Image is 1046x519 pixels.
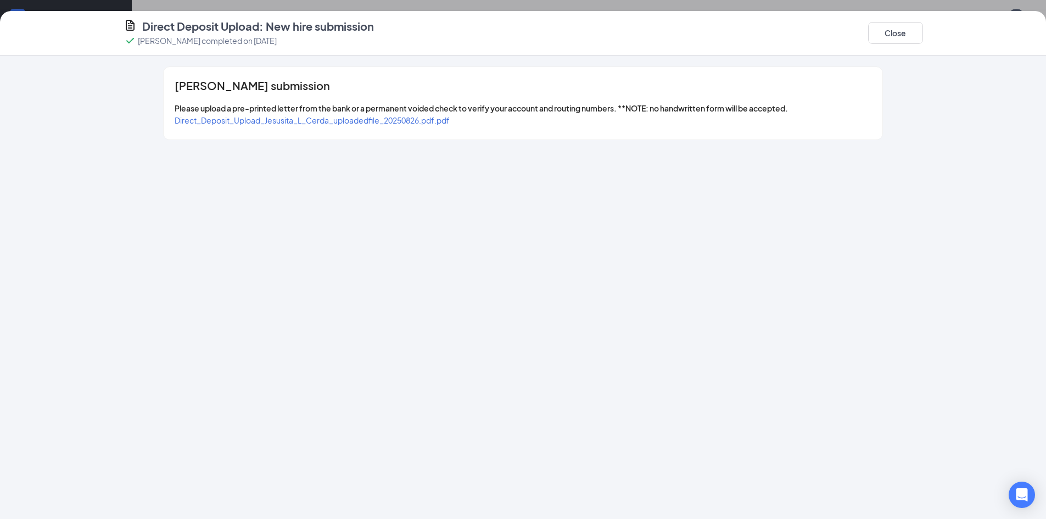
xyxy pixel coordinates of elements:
span: [PERSON_NAME] submission [175,80,330,91]
a: Direct_Deposit_Upload_Jesusita_L_Cerda_uploadedfile_20250826.pdf.pdf [175,115,450,125]
button: Close [868,22,923,44]
p: [PERSON_NAME] completed on [DATE] [138,35,277,46]
span: Please upload a pre-printed letter from the bank or a permanent voided check to verify your accou... [175,103,788,113]
svg: CustomFormIcon [124,19,137,32]
h4: Direct Deposit Upload: New hire submission [142,19,374,34]
svg: Checkmark [124,34,137,47]
div: Open Intercom Messenger [1009,482,1035,508]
